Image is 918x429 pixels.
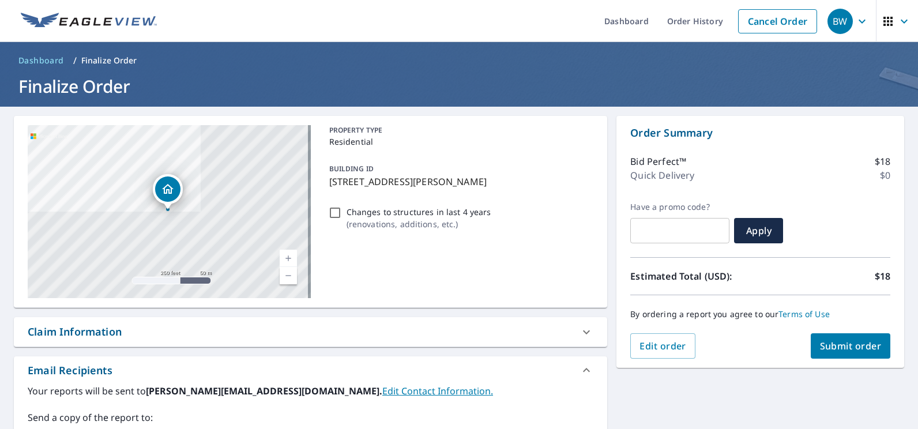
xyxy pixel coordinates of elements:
a: Current Level 17, Zoom Out [280,267,297,284]
button: Edit order [630,333,695,359]
p: $18 [875,155,890,168]
a: EditContactInfo [382,385,493,397]
span: Apply [743,224,774,237]
p: Residential [329,136,589,148]
li: / [73,54,77,67]
p: PROPERTY TYPE [329,125,589,136]
p: BUILDING ID [329,164,374,174]
img: EV Logo [21,13,157,30]
div: Claim Information [14,317,607,347]
span: Dashboard [18,55,64,66]
button: Apply [734,218,783,243]
button: Submit order [811,333,891,359]
div: Dropped pin, building 1, Residential property, 15519 Coastal Hwy Milton, DE 19968 [153,174,183,210]
p: Order Summary [630,125,890,141]
p: Changes to structures in last 4 years [347,206,491,218]
label: Have a promo code? [630,202,729,212]
div: BW [827,9,853,34]
a: Dashboard [14,51,69,70]
p: Finalize Order [81,55,137,66]
span: Submit order [820,340,882,352]
a: Cancel Order [738,9,817,33]
p: By ordering a report you agree to our [630,309,890,319]
p: [STREET_ADDRESS][PERSON_NAME] [329,175,589,189]
label: Your reports will be sent to [28,384,593,398]
p: Quick Delivery [630,168,694,182]
p: Bid Perfect™ [630,155,686,168]
b: [PERSON_NAME][EMAIL_ADDRESS][DOMAIN_NAME]. [146,385,382,397]
p: $18 [875,269,890,283]
div: Email Recipients [14,356,607,384]
p: Estimated Total (USD): [630,269,760,283]
a: Current Level 17, Zoom In [280,250,297,267]
span: Edit order [639,340,686,352]
div: Claim Information [28,324,122,340]
a: Terms of Use [778,308,830,319]
div: Email Recipients [28,363,112,378]
nav: breadcrumb [14,51,904,70]
p: $0 [880,168,890,182]
h1: Finalize Order [14,74,904,98]
label: Send a copy of the report to: [28,411,593,424]
p: ( renovations, additions, etc. ) [347,218,491,230]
